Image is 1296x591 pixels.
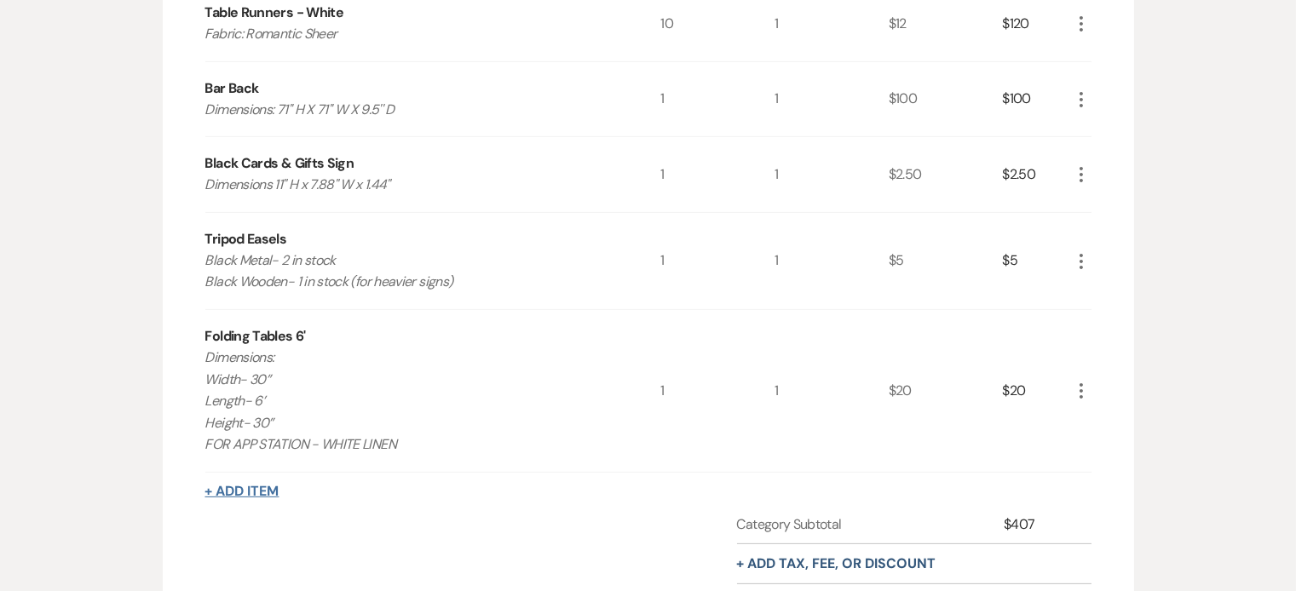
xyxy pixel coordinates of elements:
div: $2.50 [1002,137,1070,212]
div: Category Subtotal [737,514,1005,535]
div: 1 [660,310,775,472]
p: Dimensions 11" H x 7.88" W x 1.44" [205,174,615,196]
div: $407 [1004,514,1070,535]
p: Dimensions: Width- 30” Length- 6’ Height- 30” FOR APP STATION - WHITE LINEN [205,347,615,456]
div: $2.50 [889,137,1003,212]
div: Bar Back [205,78,259,99]
div: 1 [660,137,775,212]
div: Table Runners - White [205,3,344,23]
p: Fabric: Romantic Sheer [205,23,615,45]
div: $20 [889,310,1003,472]
p: Dimensions: 71'' H X 71'' W X 9.5'' D [205,99,615,121]
div: 1 [775,213,889,309]
div: $20 [1002,310,1070,472]
div: 1 [775,310,889,472]
div: Tripod Easels [205,229,287,250]
div: 1 [660,213,775,309]
button: + Add tax, fee, or discount [737,557,936,571]
div: $5 [889,213,1003,309]
div: 1 [775,62,889,137]
div: 1 [660,62,775,137]
div: $100 [889,62,1003,137]
button: + Add Item [205,485,279,498]
div: Black Cards & Gifts Sign [205,153,354,174]
div: Folding Tables 6' [205,326,306,347]
div: $5 [1002,213,1070,309]
div: 1 [775,137,889,212]
p: Black Metal- 2 in stock Black Wooden- 1 in stock (for heavier signs) [205,250,615,293]
div: $100 [1002,62,1070,137]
